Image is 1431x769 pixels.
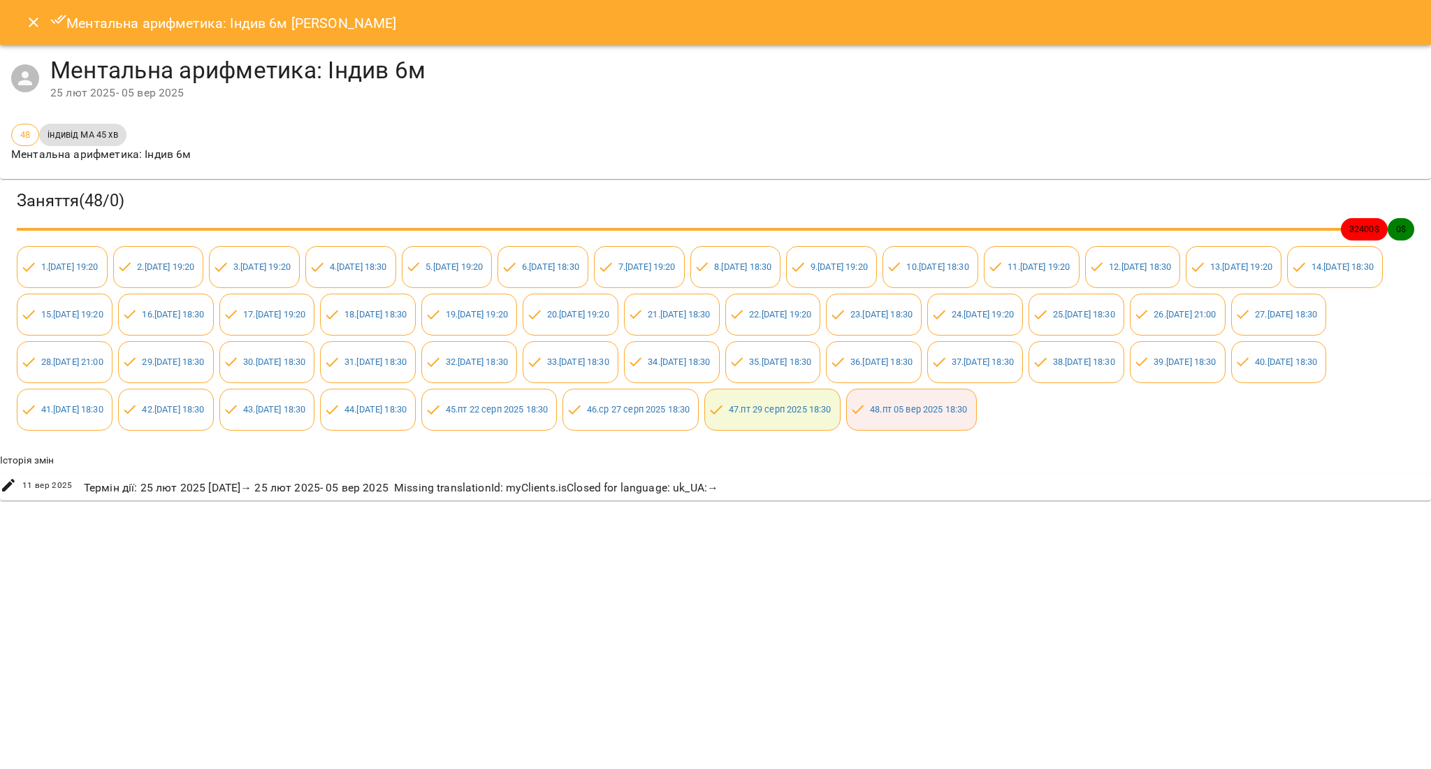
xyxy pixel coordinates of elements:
[243,404,305,415] a: 43.[DATE] 18:30
[648,357,710,367] a: 34.[DATE] 18:30
[41,309,103,319] a: 15.[DATE] 19:20
[618,261,676,272] a: 7.[DATE] 19:20
[233,261,291,272] a: 3.[DATE] 19:20
[446,404,549,415] a: 45.пт 22 серп 2025 18:30
[344,309,407,319] a: 18.[DATE] 18:30
[17,190,1414,212] h3: Заняття ( 48 / 0 )
[1154,309,1216,319] a: 26.[DATE] 21:00
[1255,309,1317,319] a: 27.[DATE] 18:30
[446,309,508,319] a: 19.[DATE] 19:20
[1053,357,1115,367] a: 38.[DATE] 18:30
[446,357,508,367] a: 32.[DATE] 18:30
[243,357,305,367] a: 30.[DATE] 18:30
[749,357,811,367] a: 35.[DATE] 18:30
[426,261,483,272] a: 5.[DATE] 19:20
[1255,357,1317,367] a: 40.[DATE] 18:30
[142,404,204,415] a: 42.[DATE] 18:30
[1210,261,1272,272] a: 13.[DATE] 19:20
[41,357,103,367] a: 28.[DATE] 21:00
[50,11,397,34] h6: Ментальна арифметика: Індив 6м [PERSON_NAME]
[714,261,771,272] a: 8.[DATE] 18:30
[142,309,204,319] a: 16.[DATE] 18:30
[330,261,387,272] a: 4.[DATE] 18:30
[17,6,50,39] button: Close
[870,404,967,415] a: 48.пт 05 вер 2025 18:30
[749,309,811,319] a: 22.[DATE] 19:20
[137,261,194,272] a: 2.[DATE] 19:20
[41,261,99,272] a: 1.[DATE] 19:20
[952,309,1014,319] a: 24.[DATE] 19:20
[1109,261,1171,272] a: 12.[DATE] 18:30
[1388,222,1414,236] span: 0 $
[1053,309,1115,319] a: 25.[DATE] 18:30
[41,404,103,415] a: 41.[DATE] 18:30
[12,128,38,141] span: 48
[391,477,721,499] div: Missing translationId: myClients.isClosed for language: uk_UA : →
[1154,357,1216,367] a: 39.[DATE] 18:30
[850,309,913,319] a: 23.[DATE] 18:30
[344,404,407,415] a: 44.[DATE] 18:30
[729,404,831,415] a: 47.пт 29 серп 2025 18:30
[39,128,126,141] span: індивід МА 45 хв
[522,261,579,272] a: 6.[DATE] 18:30
[587,404,690,415] a: 46.ср 27 серп 2025 18:30
[648,309,710,319] a: 21.[DATE] 18:30
[547,309,609,319] a: 20.[DATE] 19:20
[22,479,73,493] span: 11 вер 2025
[243,309,305,319] a: 17.[DATE] 19:20
[906,261,968,272] a: 10.[DATE] 18:30
[547,357,609,367] a: 33.[DATE] 18:30
[344,357,407,367] a: 31.[DATE] 18:30
[850,357,913,367] a: 36.[DATE] 18:30
[81,477,391,499] div: Термін дії : 25 лют 2025 [DATE] → 25 лют 2025 - 05 вер 2025
[811,261,868,272] a: 9.[DATE] 19:20
[1312,261,1374,272] a: 14.[DATE] 18:30
[1341,222,1388,236] span: 32400 $
[11,146,191,163] p: Ментальна арифметика: Індив 6м
[50,56,1420,85] h4: Ментальна арифметика: Індив 6м
[50,85,1420,101] div: 25 лют 2025 - 05 вер 2025
[142,357,204,367] a: 29.[DATE] 18:30
[952,357,1014,367] a: 37.[DATE] 18:30
[1008,261,1070,272] a: 11.[DATE] 19:20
